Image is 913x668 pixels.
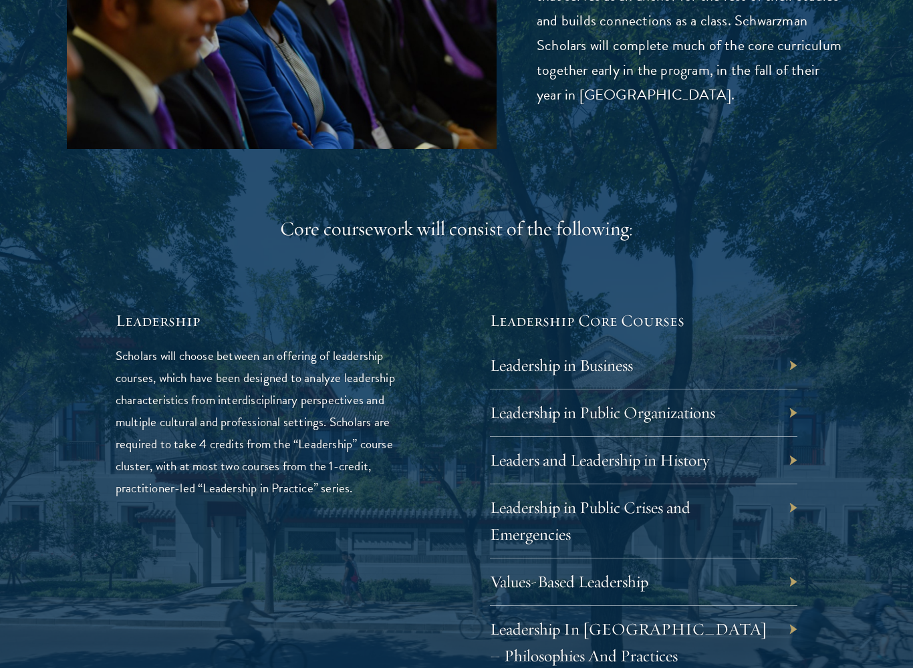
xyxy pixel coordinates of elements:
[490,309,797,332] h5: Leadership Core Courses
[116,345,423,499] p: Scholars will choose between an offering of leadership courses, which have been designed to analy...
[490,402,715,423] a: Leadership in Public Organizations
[490,450,709,470] a: Leaders and Leadership in History
[490,355,633,375] a: Leadership in Business
[490,497,690,544] a: Leadership in Public Crises and Emergencies
[116,216,797,242] div: Core coursework will consist of the following:
[490,571,648,592] a: Values-Based Leadership
[116,309,423,332] h5: Leadership
[490,619,767,666] a: Leadership In [GEOGRAPHIC_DATA] – Philosophies And Practices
